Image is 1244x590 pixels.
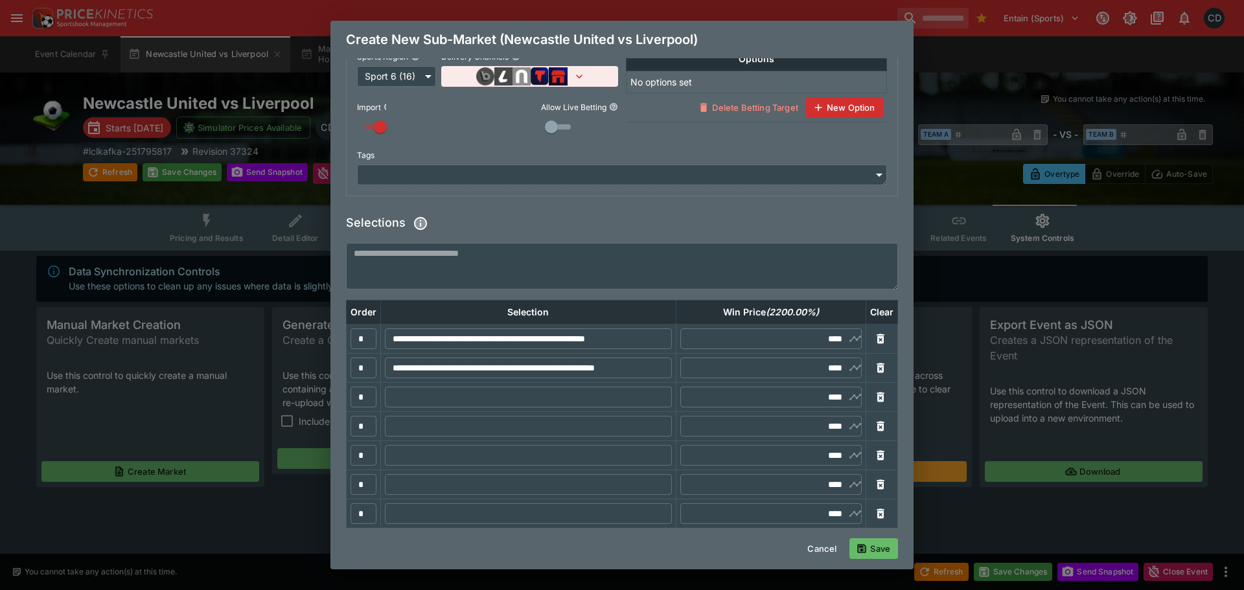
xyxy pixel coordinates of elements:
td: No options set [627,71,887,93]
th: Clear [866,301,897,324]
th: Options [627,47,887,71]
button: Save [849,538,898,559]
div: Sport 6 (16) [357,66,436,87]
img: brand [476,67,494,85]
img: brand [494,67,513,85]
button: Allow Live Betting [609,102,618,111]
h5: Selections [346,212,432,235]
button: Paste/Type a csv of selections prices here. When typing, a selection will be created as you creat... [409,212,432,235]
button: Cancel [800,538,844,559]
button: Delete Betting Target [691,97,805,118]
div: Create New Sub-Market (Newcastle United vs Liverpool) [330,21,914,58]
button: New Option [806,97,883,118]
th: Selection [381,301,676,324]
img: brand [549,67,568,85]
img: brand [513,67,531,85]
th: Order [347,301,381,324]
p: Allow Live Betting [541,102,606,113]
th: Win Price [676,301,866,324]
p: Import [357,102,381,113]
em: ( 2200.00 %) [766,306,819,317]
p: Tags [357,150,374,161]
img: brand [531,67,549,85]
button: Import [384,102,393,111]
